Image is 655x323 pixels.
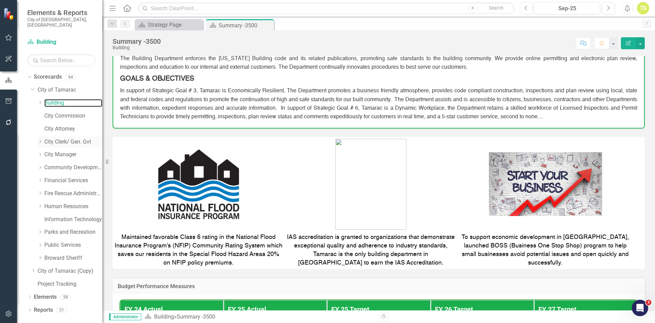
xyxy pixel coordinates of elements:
a: City Attorney [44,125,102,133]
div: 21 [56,307,67,313]
span: Search [489,5,504,11]
div: Sep-25 [537,4,598,13]
input: Search ClearPoint... [138,2,515,14]
td: Maintained favorable Class 6 rating in the National Flood Insurance Program's (NFIP) Community Ra... [113,231,285,269]
a: Public Services [44,241,102,249]
small: City of [GEOGRAPHIC_DATA], [GEOGRAPHIC_DATA] [27,17,96,28]
a: Elements [34,293,57,301]
iframe: Intercom live chat [632,300,648,316]
div: Building [113,45,161,50]
td: To support economic development in [GEOGRAPHIC_DATA], launched BOSS (Business One Stop Shop) prog... [457,231,634,269]
div: Summary -3500 [219,21,272,30]
span: Administrator [109,313,141,320]
a: City of Tamarac [38,86,102,94]
img: Community Rating System | Kill Devil Hills, NC! - Official Website [158,149,239,219]
h3: Budget Performance Measures [118,283,640,290]
div: Summary -3500 [113,38,161,45]
a: Fire Rescue Administration [44,190,102,198]
div: Summary -3500 [177,313,215,320]
strong: GOALS & OBJECTIVES [120,76,194,82]
span: 3 [646,300,651,305]
a: Scorecards [34,73,62,81]
a: Financial Services [44,177,102,185]
a: Building [27,38,96,46]
a: Building [44,99,102,107]
img: ClearPoint Strategy [3,8,15,20]
a: City of Tamarac (Copy) [38,267,102,275]
a: City Clerk/ Gen. Gvt [44,138,102,146]
span: In support of Strategic Goal # 3, Tamarac is Economically Resilient, The Department promotes a bu... [120,88,637,119]
a: Information Technology [44,216,102,224]
a: Parks and Recreation [44,228,102,236]
a: City Manager [44,151,102,159]
span: The Building Department enforces the [US_STATE] Building code and its related publications, promo... [120,56,637,70]
button: TS [637,2,649,14]
div: 58 [60,294,71,300]
a: City Commission [44,112,102,120]
a: Human Resources [44,203,102,211]
a: Building [154,313,174,320]
a: Project Tracking [38,280,102,288]
span: Elements & Reports [27,9,96,17]
a: Broward Sheriff [44,254,102,262]
div: 94 [65,74,76,80]
a: Community Development [44,164,102,172]
img: image_1b3miuje6ei6y.png [335,139,406,230]
td: IAS accreditation is granted to organizations that demonstrate exceptional quality and adherence ... [285,231,457,269]
a: Reports [34,306,53,314]
a: Strategy Page [136,21,201,29]
input: Search Below... [27,54,96,66]
button: Search [479,3,513,13]
div: » [145,313,374,321]
img: 10 Top Tips For Starting a Business in France [489,152,602,216]
div: Strategy Page [148,21,201,29]
button: Sep-25 [535,2,600,14]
